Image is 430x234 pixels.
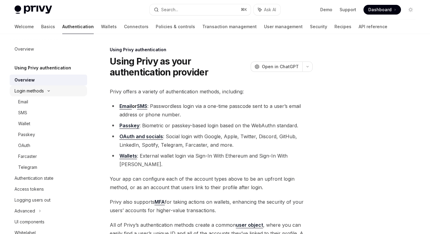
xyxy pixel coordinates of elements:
h5: Using Privy authentication [15,64,71,72]
a: Email [119,103,132,109]
a: Wallets [101,19,117,34]
a: Overview [10,44,87,55]
a: Logging users out [10,195,87,206]
button: Ask AI [254,4,280,15]
a: Welcome [15,19,34,34]
div: Logging users out [15,196,50,204]
a: Demo [320,7,332,13]
div: Access tokens [15,186,44,193]
a: user object [236,222,263,228]
a: Support [340,7,356,13]
li: : Biometric or passkey-based login based on the WebAuthn standard. [110,121,313,130]
a: Dashboard [363,5,401,15]
span: Dashboard [368,7,392,13]
a: UI components [10,216,87,227]
div: Login methods [15,87,44,95]
a: Policies & controls [156,19,195,34]
a: Access tokens [10,184,87,195]
a: Overview [10,75,87,85]
a: Basics [41,19,55,34]
span: Your app can configure each of the account types above to be an upfront login method, or as an ac... [110,175,313,192]
a: SMS [137,103,147,109]
div: Overview [15,76,35,84]
button: Toggle dark mode [406,5,415,15]
div: Telegram [18,164,37,171]
a: Connectors [124,19,148,34]
a: OAuth and socials [119,133,163,140]
span: Privy offers a variety of authentication methods, including: [110,87,313,96]
span: Open in ChatGPT [262,64,299,70]
a: MFA [155,199,165,205]
div: SMS [18,109,27,116]
div: Using Privy authentication [110,47,313,53]
a: User management [264,19,303,34]
div: Overview [15,45,34,53]
a: Wallet [10,118,87,129]
div: Farcaster [18,153,37,160]
img: light logo [15,5,52,14]
strong: or [119,103,147,109]
li: : Social login with Google, Apple, Twitter, Discord, GitHub, LinkedIn, Spotify, Telegram, Farcast... [110,132,313,149]
div: UI components [15,218,44,226]
div: Email [18,98,28,105]
a: Recipes [334,19,351,34]
div: OAuth [18,142,30,149]
span: ⌘ K [241,7,247,12]
span: Ask AI [264,7,276,13]
div: Authentication state [15,175,54,182]
a: OAuth [10,140,87,151]
div: Search... [161,6,178,13]
div: Wallet [18,120,30,127]
a: Security [310,19,327,34]
span: Privy also supports for taking actions on wallets, enhancing the security of your users’ accounts... [110,198,313,215]
a: Authentication [62,19,94,34]
a: Farcaster [10,151,87,162]
a: Authentication state [10,173,87,184]
h1: Using Privy as your authentication provider [110,56,248,78]
button: Search...⌘K [150,4,250,15]
a: Telegram [10,162,87,173]
div: Passkey [18,131,35,138]
a: SMS [10,107,87,118]
a: Email [10,96,87,107]
li: : Passwordless login via a one-time passcode sent to a user’s email address or phone number. [110,102,313,119]
a: Transaction management [202,19,257,34]
div: Advanced [15,207,35,215]
a: Wallets [119,153,137,159]
a: Passkey [10,129,87,140]
li: : External wallet login via Sign-In With Ethereum and Sign-In With [PERSON_NAME]. [110,152,313,169]
button: Open in ChatGPT [251,62,302,72]
a: API reference [359,19,387,34]
a: Passkey [119,122,139,129]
